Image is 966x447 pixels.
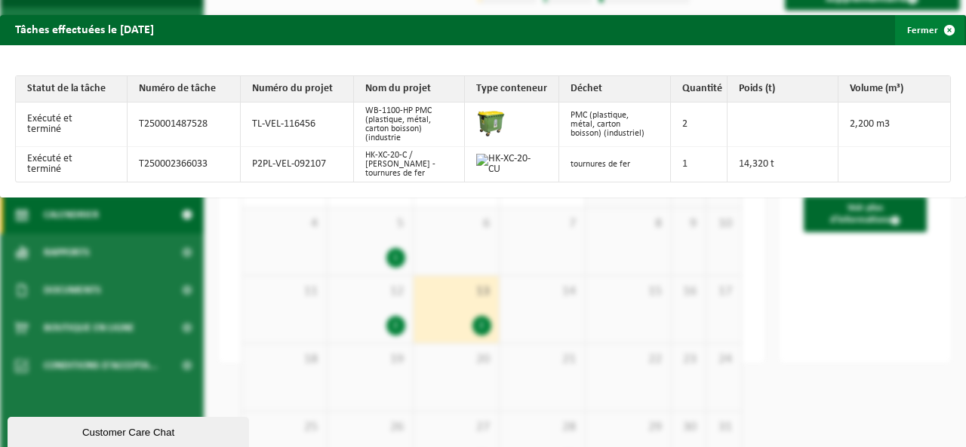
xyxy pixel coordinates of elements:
td: 14,320 t [728,147,839,182]
button: Fermer [895,15,964,45]
th: Numéro de tâche [128,76,241,103]
td: P2PL-VEL-092107 [241,147,354,182]
th: Volume (m³) [838,76,950,103]
td: HK-XC-20-C / [PERSON_NAME] - tournures de fer [354,147,466,182]
th: Nom du projet [354,76,466,103]
td: 2 [671,103,728,147]
td: Exécuté et terminé [16,103,128,147]
td: T250002366033 [128,147,241,182]
th: Quantité [671,76,728,103]
th: Statut de la tâche [16,76,128,103]
td: Exécuté et terminé [16,147,128,182]
img: WB-1100-HPE-GN-50 [476,108,506,138]
td: 2,200 m3 [838,103,950,147]
th: Numéro du projet [241,76,354,103]
td: 1 [671,147,728,182]
td: TL-VEL-116456 [241,103,354,147]
td: tournures de fer [559,147,671,182]
img: HK-XC-20-CU [476,154,540,175]
th: Type conteneur [465,76,559,103]
th: Déchet [559,76,671,103]
iframe: chat widget [8,414,252,447]
td: WB-1100-HP PMC (plastique, métal, carton boisson) (industrie [354,103,466,147]
td: T250001487528 [128,103,241,147]
th: Poids (t) [728,76,839,103]
td: PMC (plastique, métal, carton boisson) (industriel) [559,103,671,147]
